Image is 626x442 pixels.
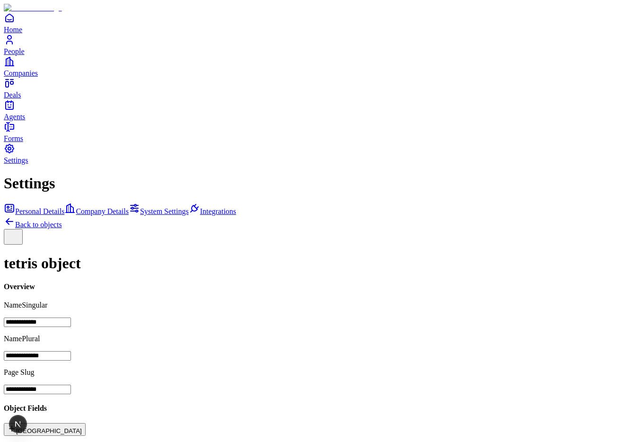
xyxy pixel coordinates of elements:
a: Company Details [64,207,129,215]
h1: tetris object [4,255,622,272]
span: Agents [4,113,25,121]
p: Name [4,335,622,343]
span: Companies [4,69,38,77]
h1: Settings [4,175,622,192]
a: Companies [4,56,622,77]
a: Home [4,12,622,34]
a: Integrations [189,207,236,215]
span: Singular [22,301,47,309]
p: Name [4,301,622,309]
span: Deals [4,91,21,99]
h4: Overview [4,283,622,291]
span: Integrations [200,207,236,215]
p: Page Slug [4,368,622,377]
a: People [4,34,622,55]
a: Forms [4,121,622,142]
a: Agents [4,99,622,121]
a: Back to objects [4,221,62,229]
span: Forms [4,134,23,142]
h4: Object Fields [4,404,622,413]
span: People [4,47,25,55]
a: Personal Details [4,207,64,215]
span: Home [4,26,22,34]
span: Settings [4,156,28,164]
img: Item Brain Logo [4,4,62,12]
span: Company Details [76,207,129,215]
span: Plural [22,335,40,343]
span: System Settings [140,207,189,215]
span: Personal Details [15,207,64,215]
a: System Settings [129,207,189,215]
button: [GEOGRAPHIC_DATA] [4,423,86,436]
a: Deals [4,78,622,99]
a: Settings [4,143,622,164]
